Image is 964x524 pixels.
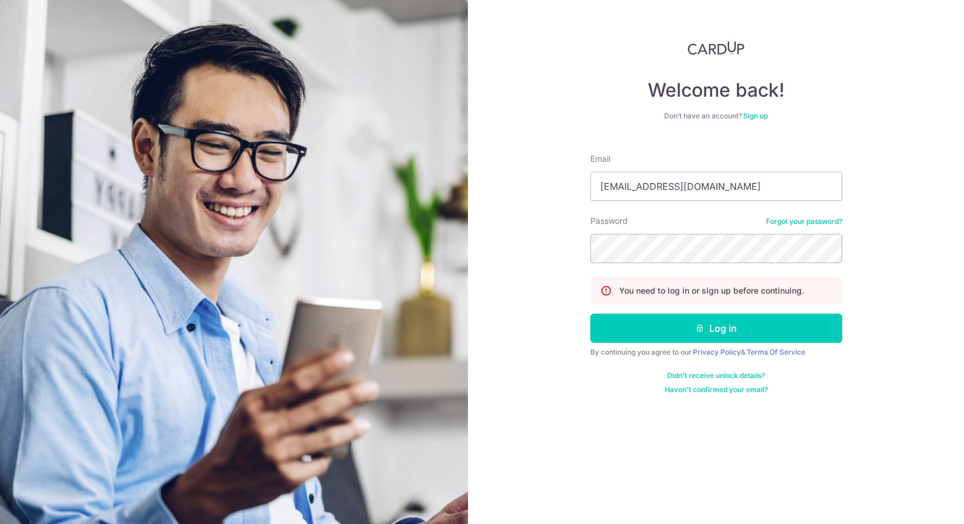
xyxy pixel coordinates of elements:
[590,79,842,102] h4: Welcome back!
[766,217,842,226] a: Forgot your password?
[590,172,842,201] input: Enter your Email
[747,348,805,356] a: Terms Of Service
[665,385,768,394] a: Haven't confirmed your email?
[693,348,741,356] a: Privacy Policy
[590,153,610,165] label: Email
[619,285,804,297] p: You need to log in or sign up before continuing.
[590,348,842,357] div: By continuing you agree to our &
[590,314,842,343] button: Log in
[590,111,842,121] div: Don’t have an account?
[688,41,745,55] img: CardUp Logo
[590,215,628,227] label: Password
[667,371,765,380] a: Didn't receive unlock details?
[743,111,768,120] a: Sign up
